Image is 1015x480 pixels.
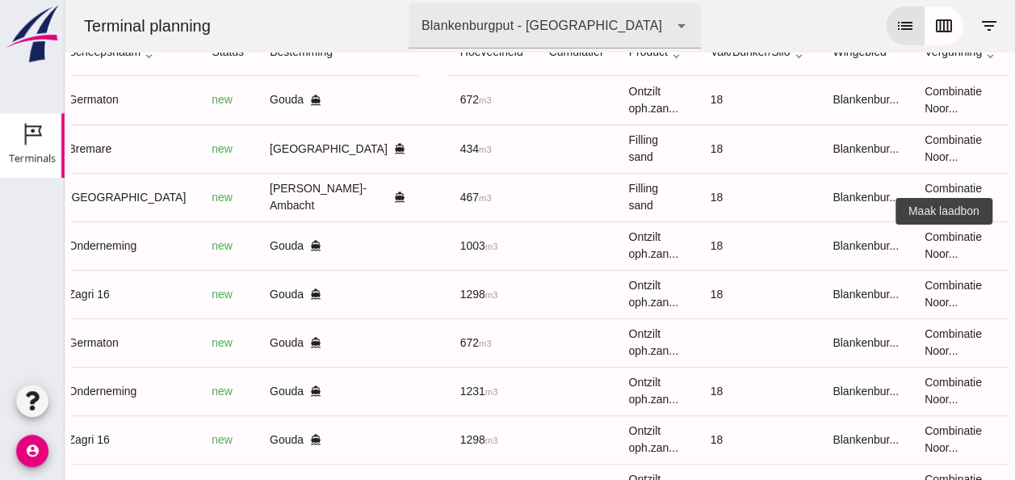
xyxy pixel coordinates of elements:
div: Gouda [205,91,341,108]
td: 18 [633,76,756,124]
small: m3 [421,387,434,397]
td: Ontzilt oph.zan... [551,270,632,318]
td: Ontzilt oph.zan... [551,367,632,415]
td: 18 [633,415,756,464]
i: unfold_more [603,44,620,61]
th: wingebied [755,27,847,76]
div: Gouda [205,383,341,400]
th: cumulatief [471,27,551,76]
small: m3 [421,242,434,251]
td: Blankenbur... [755,124,847,173]
div: Terminal planning [6,15,159,37]
div: Germaton [4,335,122,352]
td: Filling sand [551,173,632,221]
i: directions_boat [245,434,257,445]
td: Ontzilt oph.zan... [551,221,632,270]
td: new [134,270,192,318]
td: 18 [633,173,756,221]
td: Combinatie Noor... [847,318,947,367]
span: vak/bunker/silo [646,45,743,58]
div: Germaton [4,91,122,108]
td: Combinatie Noor... [847,221,947,270]
div: Onderneming [4,238,122,255]
td: Combinatie Noor... [847,124,947,173]
i: calendar_view_week [870,16,889,36]
i: arrow_drop_down [607,16,627,36]
small: m3 [414,339,427,348]
div: Zagri 16 [4,432,122,448]
div: Gouda [205,335,341,352]
i: unfold_more [76,44,93,61]
td: 1231 [383,367,472,415]
td: 467 [383,173,472,221]
span: product [564,45,619,58]
i: directions_boat [245,240,257,251]
i: directions_boat [245,337,257,348]
i: unfold_more [725,44,742,61]
td: 18 [633,221,756,270]
small: m3 [414,95,427,105]
td: 672 [383,318,472,367]
i: directions_boat [329,192,341,203]
div: Blankenburgput - [GEOGRAPHIC_DATA] [357,16,598,36]
div: Zagri 16 [4,286,122,303]
th: status [134,27,192,76]
td: 1298 [383,415,472,464]
td: Blankenbur... [755,415,847,464]
div: Gouda [205,432,341,448]
div: [GEOGRAPHIC_DATA] [4,189,122,206]
td: Ontzilt oph.zan... [551,415,632,464]
img: logo-small.a267ee39.svg [3,4,61,64]
td: new [134,221,192,270]
td: Ontzilt oph.zan... [551,318,632,367]
i: directions_boat [245,288,257,300]
td: Ontzilt oph.zan... [551,76,632,124]
td: Blankenbur... [755,367,847,415]
td: Blankenbur... [755,318,847,367]
i: directions_boat [245,385,257,397]
td: Blankenbur... [755,221,847,270]
td: Blankenbur... [755,76,847,124]
td: Filling sand [551,124,632,173]
td: new [134,173,192,221]
small: m3 [414,193,427,203]
td: Combinatie Noor... [847,173,947,221]
span: scheepsnaam [4,45,94,58]
td: 1003 [383,221,472,270]
div: Gouda [205,238,341,255]
small: m3 [414,145,427,154]
td: 434 [383,124,472,173]
td: 18 [633,124,756,173]
td: Blankenbur... [755,173,847,221]
td: Combinatie Noor... [847,367,947,415]
i: directions_boat [245,95,257,106]
i: filter_list [915,16,934,36]
td: new [134,415,192,464]
td: Combinatie Noor... [847,76,947,124]
i: unfold_more [917,44,934,61]
div: Bremare [4,141,122,158]
td: Combinatie Noor... [847,270,947,318]
td: new [134,124,192,173]
td: new [134,318,192,367]
div: Terminals [9,153,56,163]
td: 18 [633,270,756,318]
td: Combinatie Noor... [847,415,947,464]
th: bestemming [192,27,354,76]
i: directions_boat [329,143,341,154]
small: m3 [421,290,434,300]
td: new [134,76,192,124]
div: [PERSON_NAME]-Ambacht [205,180,341,214]
td: Blankenbur... [755,270,847,318]
td: 672 [383,76,472,124]
td: new [134,367,192,415]
td: 18 [633,367,756,415]
div: [GEOGRAPHIC_DATA] [205,141,341,158]
small: m3 [421,436,434,445]
th: hoeveelheid [383,27,472,76]
div: Onderneming [4,383,122,400]
span: vergunning [860,45,934,58]
div: Gouda [205,286,341,303]
td: 1298 [383,270,472,318]
i: account_circle [16,435,48,467]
